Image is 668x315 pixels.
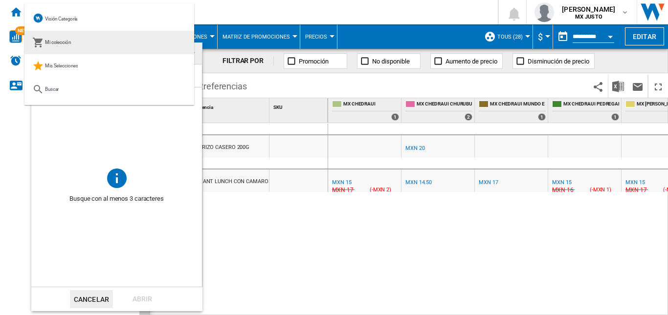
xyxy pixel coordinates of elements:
span: Mi colección [45,40,71,45]
span: Buscar [45,86,59,92]
span: Visión Categoría [45,16,77,21]
button: Cancelar [70,290,113,308]
img: wiser-icon-blue.png [32,12,44,24]
span: Busque con al menos 3 caracteres [31,189,202,208]
div: Abrir [121,290,164,308]
span: Mis Selecciones [45,63,78,68]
